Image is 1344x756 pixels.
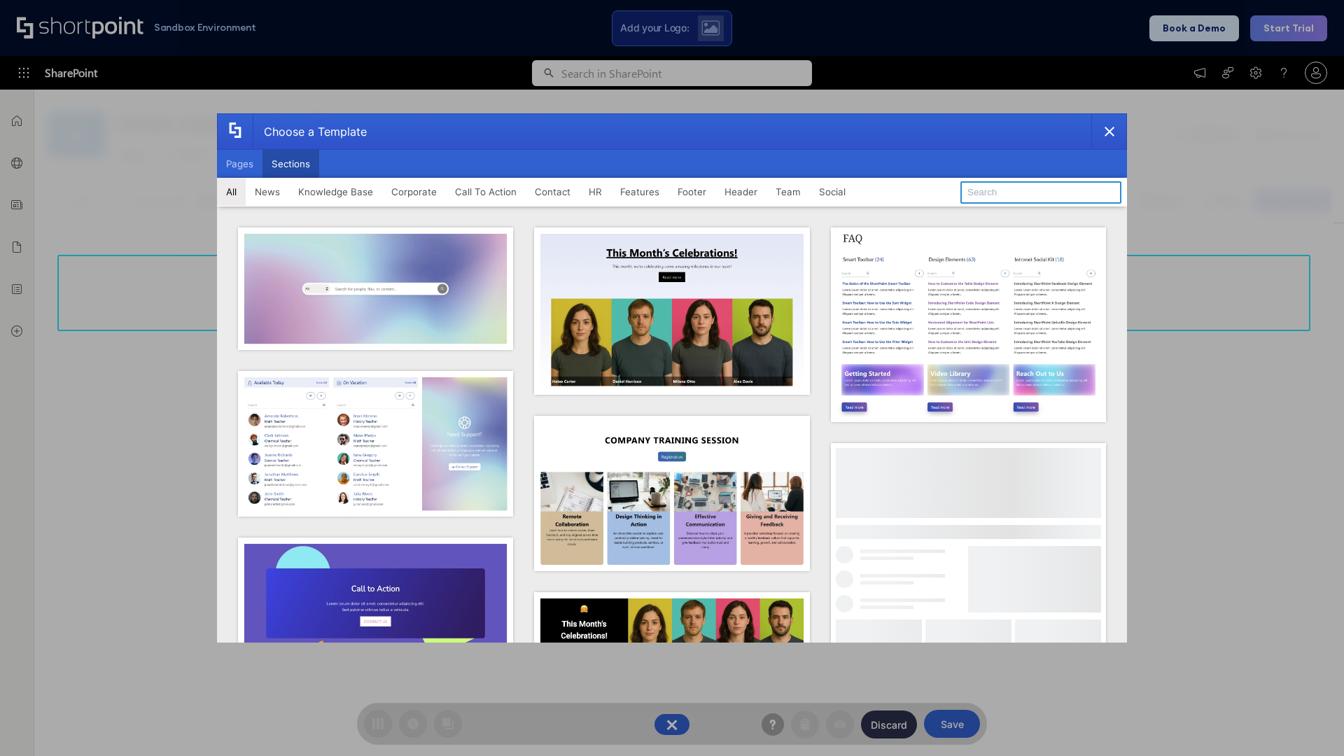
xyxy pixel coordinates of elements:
[246,178,289,206] button: News
[289,178,382,206] button: Knowledge Base
[382,178,446,206] button: Corporate
[446,178,526,206] button: Call To Action
[1274,689,1344,756] iframe: Chat Widget
[960,181,1121,204] input: Search
[580,178,611,206] button: HR
[766,178,810,206] button: Team
[217,178,246,206] button: All
[217,150,262,178] button: Pages
[262,150,319,178] button: Sections
[611,178,668,206] button: Features
[253,114,367,149] div: Choose a Template
[715,178,766,206] button: Header
[810,178,855,206] button: Social
[668,178,715,206] button: Footer
[217,113,1127,643] div: template selector
[526,178,580,206] button: Contact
